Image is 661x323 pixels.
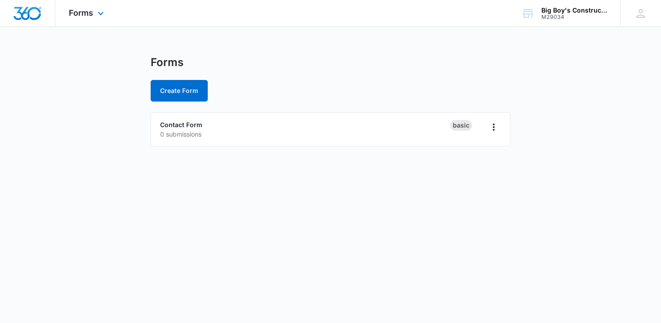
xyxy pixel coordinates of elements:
div: Basic [450,120,472,131]
div: account name [541,7,607,14]
a: Contact Form [160,121,202,128]
p: 0 submissions [160,129,450,139]
button: Create Form [151,80,208,102]
button: Overflow Menu [487,120,501,134]
div: account id [541,14,607,20]
span: Forms [69,8,93,18]
h1: Forms [151,56,183,69]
